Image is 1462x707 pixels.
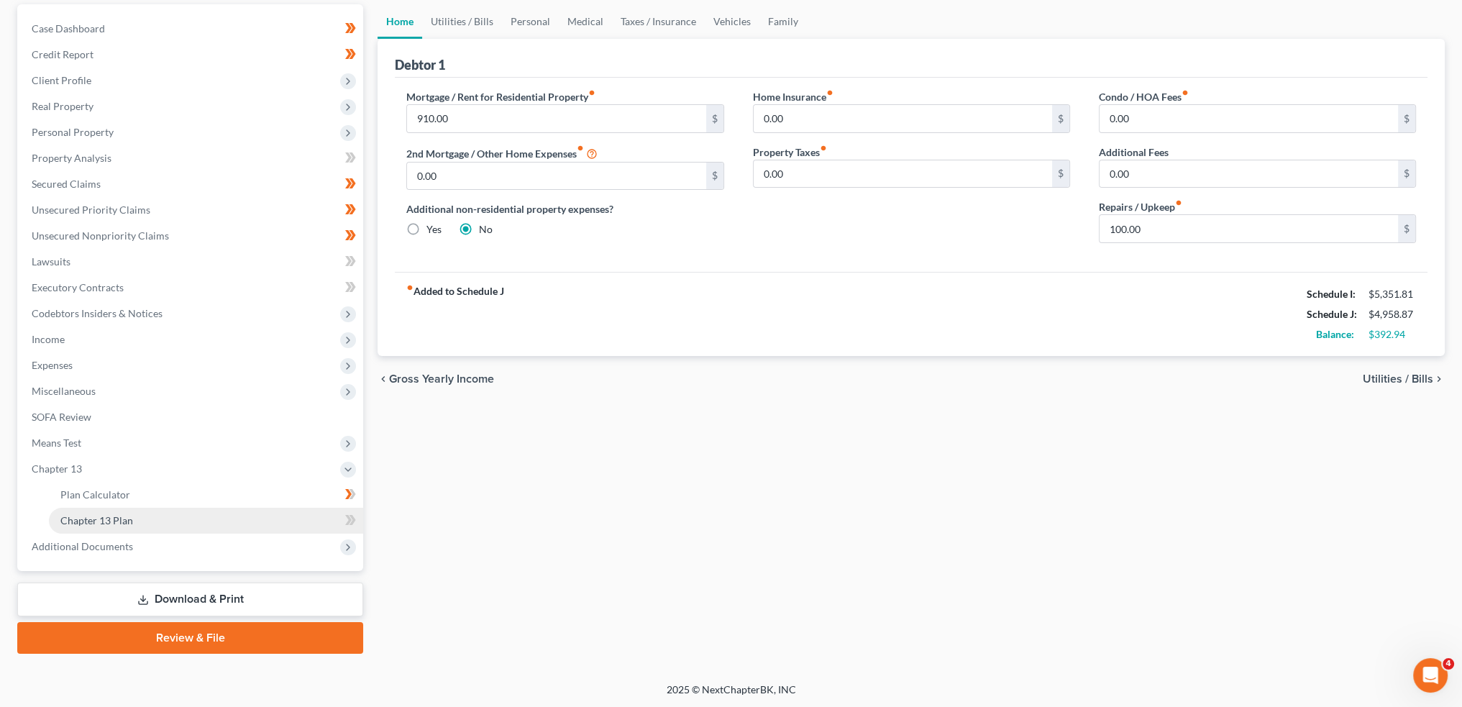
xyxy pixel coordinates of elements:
[378,373,494,385] button: chevron_left Gross Yearly Income
[1398,105,1415,132] div: $
[559,4,612,39] a: Medical
[32,462,82,475] span: Chapter 13
[1100,215,1398,242] input: --
[1182,89,1189,96] i: fiber_manual_record
[406,284,414,291] i: fiber_manual_record
[754,160,1052,188] input: --
[20,249,363,275] a: Lawsuits
[395,56,445,73] div: Debtor 1
[32,437,81,449] span: Means Test
[612,4,705,39] a: Taxes / Insurance
[32,152,111,164] span: Property Analysis
[826,89,833,96] i: fiber_manual_record
[1316,328,1354,340] strong: Balance:
[20,275,363,301] a: Executory Contracts
[32,385,96,397] span: Miscellaneous
[577,145,584,152] i: fiber_manual_record
[479,222,493,237] label: No
[820,145,827,152] i: fiber_manual_record
[389,373,494,385] span: Gross Yearly Income
[1369,287,1416,301] div: $5,351.81
[32,22,105,35] span: Case Dashboard
[1175,199,1182,206] i: fiber_manual_record
[1398,215,1415,242] div: $
[407,105,705,132] input: --
[1369,307,1416,321] div: $4,958.87
[1433,373,1445,385] i: chevron_right
[32,100,93,112] span: Real Property
[1052,105,1069,132] div: $
[32,126,114,138] span: Personal Property
[1363,373,1445,385] button: Utilities / Bills chevron_right
[406,201,723,216] label: Additional non-residential property expenses?
[422,4,502,39] a: Utilities / Bills
[32,333,65,345] span: Income
[32,281,124,293] span: Executory Contracts
[60,488,130,501] span: Plan Calculator
[759,4,807,39] a: Family
[20,171,363,197] a: Secured Claims
[754,105,1052,132] input: --
[753,145,827,160] label: Property Taxes
[32,255,70,268] span: Lawsuits
[49,482,363,508] a: Plan Calculator
[588,89,595,96] i: fiber_manual_record
[406,284,504,345] strong: Added to Schedule J
[32,540,133,552] span: Additional Documents
[20,42,363,68] a: Credit Report
[32,359,73,371] span: Expenses
[32,74,91,86] span: Client Profile
[706,105,723,132] div: $
[1099,89,1189,104] label: Condo / HOA Fees
[1413,658,1448,693] iframe: Intercom live chat
[1100,105,1398,132] input: --
[426,222,442,237] label: Yes
[1369,327,1416,342] div: $392.94
[378,373,389,385] i: chevron_left
[753,89,833,104] label: Home Insurance
[1363,373,1433,385] span: Utilities / Bills
[1099,145,1169,160] label: Additional Fees
[1307,308,1357,320] strong: Schedule J:
[32,229,169,242] span: Unsecured Nonpriority Claims
[378,4,422,39] a: Home
[406,145,598,162] label: 2nd Mortgage / Other Home Expenses
[20,16,363,42] a: Case Dashboard
[20,223,363,249] a: Unsecured Nonpriority Claims
[502,4,559,39] a: Personal
[32,178,101,190] span: Secured Claims
[60,514,133,526] span: Chapter 13 Plan
[32,204,150,216] span: Unsecured Priority Claims
[32,48,93,60] span: Credit Report
[407,163,705,190] input: --
[17,583,363,616] a: Download & Print
[1052,160,1069,188] div: $
[17,622,363,654] a: Review & File
[406,89,595,104] label: Mortgage / Rent for Residential Property
[705,4,759,39] a: Vehicles
[1100,160,1398,188] input: --
[32,307,163,319] span: Codebtors Insiders & Notices
[20,404,363,430] a: SOFA Review
[49,508,363,534] a: Chapter 13 Plan
[1398,160,1415,188] div: $
[20,197,363,223] a: Unsecured Priority Claims
[1099,199,1182,214] label: Repairs / Upkeep
[706,163,723,190] div: $
[20,145,363,171] a: Property Analysis
[32,411,91,423] span: SOFA Review
[1443,658,1454,670] span: 4
[1307,288,1356,300] strong: Schedule I:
